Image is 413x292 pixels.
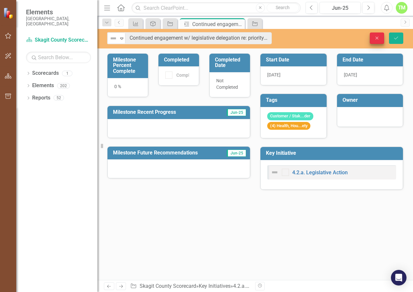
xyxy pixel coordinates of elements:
[32,82,54,89] a: Elements
[192,20,243,28] div: Continued engagement w/ legislative delegation re: priority legislation, tracking status of prior...
[131,2,301,14] input: Search ClearPoint...
[344,72,357,77] span: [DATE]
[26,8,91,16] span: Elements
[343,57,400,63] h3: End Date
[26,52,91,63] input: Search Below...
[343,97,400,103] h3: Owner
[215,57,247,68] h3: Completed Date
[125,32,272,44] input: This field is required
[26,16,91,27] small: [GEOGRAPHIC_DATA], [GEOGRAPHIC_DATA]
[271,168,279,176] img: Not Defined
[107,78,148,97] div: 0 %
[113,57,145,74] h3: Milestone Percent Complete
[227,109,246,116] span: Jun-25
[319,2,361,14] button: Jun-25
[391,270,407,285] div: Open Intercom Messenger
[266,97,323,103] h3: Tags
[62,71,72,76] div: 1
[113,150,221,156] h3: Milestone Future Recommendations
[3,7,15,19] img: ClearPoint Strategy
[130,283,250,290] div: » » »
[266,150,400,156] h3: Key Initiative
[54,95,64,101] div: 52
[32,94,50,102] a: Reports
[209,72,250,97] div: Not Completed
[276,5,290,10] span: Search
[267,122,310,130] span: (4) Health, Hou...ety
[396,2,407,14] button: TM
[109,34,117,42] img: Not Defined
[322,4,358,12] div: Jun-25
[266,57,323,63] h3: Start Date
[267,72,281,77] span: [DATE]
[267,3,299,12] button: Search
[164,57,196,63] h3: Completed
[292,169,348,176] a: 4.2.a. Legislative Action
[233,283,288,289] a: 4.2.a. Legislative Action
[140,283,196,289] a: Skagit County Scorecard
[267,112,313,120] span: Customer / Stak...der
[113,109,214,115] h3: Milestone Recent Progress
[199,283,231,289] a: Key Initiatives
[227,150,246,157] span: Jun-25
[32,70,59,77] a: Scorecards
[57,83,70,88] div: 202
[26,36,91,44] a: Skagit County Scorecard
